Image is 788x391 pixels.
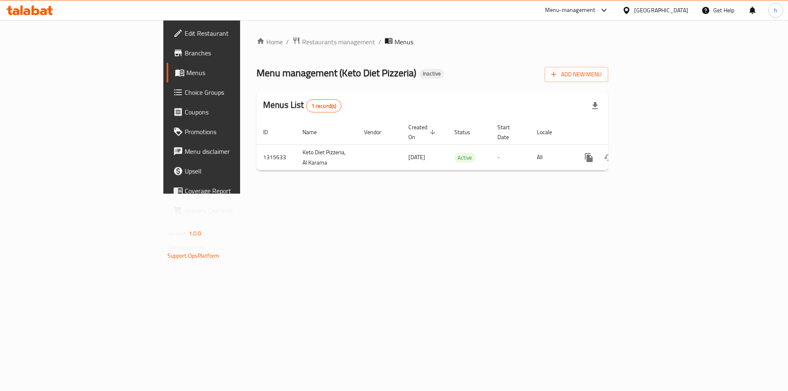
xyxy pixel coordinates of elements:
span: Menus [186,68,289,78]
span: Menu disclaimer [185,146,289,156]
a: Menu disclaimer [167,142,295,161]
button: Add New Menu [545,67,608,82]
span: Vendor [364,127,392,137]
h2: Menus List [263,99,341,112]
a: Support.OpsPlatform [167,250,220,261]
a: Upsell [167,161,295,181]
span: Locale [537,127,563,137]
span: Menu management ( Keto Diet Pizzeria ) [257,64,416,82]
div: [GEOGRAPHIC_DATA] [634,6,688,15]
span: Promotions [185,127,289,137]
span: Get support on: [167,242,205,253]
span: 1.0.0 [189,228,202,239]
a: Coverage Report [167,181,295,201]
table: enhanced table [257,120,664,171]
a: Coupons [167,102,295,122]
td: - [491,144,530,170]
li: / [378,37,381,47]
span: Version: [167,228,188,239]
button: more [579,148,599,167]
span: Status [454,127,481,137]
span: Created On [408,122,438,142]
span: Active [454,153,475,162]
span: Name [302,127,328,137]
td: All [530,144,573,170]
span: Menus [394,37,413,47]
td: Keto Diet Pizzeria, Al Karama [296,144,357,170]
nav: breadcrumb [257,37,608,47]
th: Actions [573,120,664,145]
a: Choice Groups [167,82,295,102]
a: Branches [167,43,295,63]
span: ID [263,127,279,137]
span: Choice Groups [185,87,289,97]
span: Coverage Report [185,186,289,196]
span: Branches [185,48,289,58]
span: Grocery Checklist [185,206,289,215]
button: Change Status [599,148,618,167]
div: Export file [585,96,605,116]
span: Edit Restaurant [185,28,289,38]
div: Menu-management [545,5,596,15]
span: Add New Menu [551,69,602,80]
a: Menus [167,63,295,82]
span: Inactive [419,70,444,77]
span: Coupons [185,107,289,117]
span: h [774,6,777,15]
span: [DATE] [408,152,425,162]
span: Start Date [497,122,520,142]
a: Edit Restaurant [167,23,295,43]
a: Restaurants management [292,37,375,47]
a: Promotions [167,122,295,142]
span: Upsell [185,166,289,176]
span: Restaurants management [302,37,375,47]
span: 1 record(s) [307,102,341,110]
a: Grocery Checklist [167,201,295,220]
